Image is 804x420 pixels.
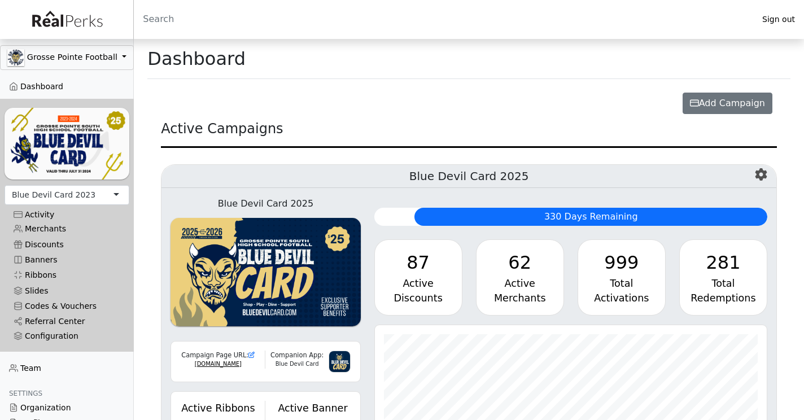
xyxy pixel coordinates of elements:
[5,314,129,329] a: Referral Center
[178,351,258,360] div: Campaign Page URL:
[486,291,554,305] div: Merchants
[689,276,758,291] div: Total
[587,291,656,305] div: Activations
[9,390,42,397] span: Settings
[272,401,353,415] div: Active Banner
[384,291,453,305] div: Discounts
[486,276,554,291] div: Active
[587,249,656,276] div: 999
[147,48,246,69] h1: Dashboard
[195,361,242,367] a: [DOMAIN_NAME]
[5,221,129,237] a: Merchants
[265,351,328,360] div: Companion App:
[14,210,120,220] div: Activity
[414,208,767,226] div: 330 Days Remaining
[171,218,360,326] img: WvZzOez5OCqmO91hHZfJL7W2tJ07LbGMjwPPNJwI.png
[753,12,804,27] a: Sign out
[486,249,554,276] div: 62
[329,351,351,373] img: 3g6IGvkLNUf97zVHvl5PqY3f2myTnJRpqDk2mpnC.png
[161,165,776,188] h5: Blue Devil Card 2025
[5,283,129,298] a: Slides
[14,331,120,341] div: Configuration
[384,276,453,291] div: Active
[679,239,767,316] a: 281 Total Redemptions
[5,237,129,252] a: Discounts
[7,49,24,66] img: GAa1zriJJmkmu1qRtUwg8x1nQwzlKm3DoqW9UgYl.jpg
[134,6,753,33] input: Search
[5,299,129,314] a: Codes & Vouchers
[178,401,258,415] div: Active Ribbons
[578,239,666,316] a: 999 Total Activations
[26,7,107,32] img: real_perks_logo-01.svg
[374,239,462,316] a: 87 Active Discounts
[5,108,129,179] img: YNIl3DAlDelxGQFo2L2ARBV2s5QDnXUOFwQF9zvk.png
[161,119,777,148] div: Active Campaigns
[384,249,453,276] div: 87
[689,249,758,276] div: 281
[587,276,656,291] div: Total
[476,239,564,316] a: 62 Active Merchants
[689,291,758,305] div: Redemptions
[171,197,360,211] div: Blue Devil Card 2025
[12,189,95,201] div: Blue Devil Card 2023
[683,93,772,114] button: Add Campaign
[265,360,328,369] div: Blue Devil Card
[5,252,129,268] a: Banners
[5,268,129,283] a: Ribbons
